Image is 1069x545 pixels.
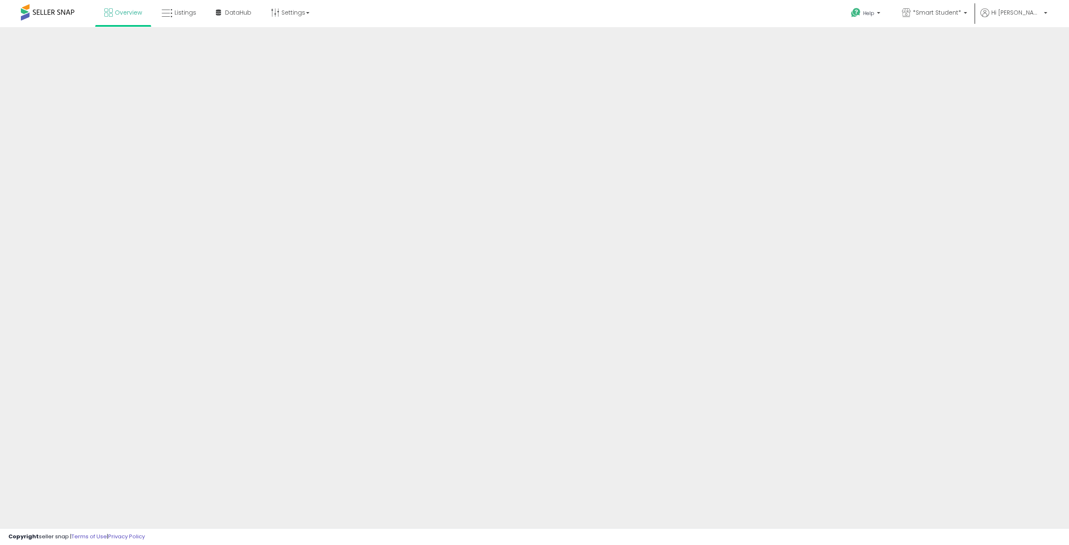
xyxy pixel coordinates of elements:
[844,1,889,27] a: Help
[851,8,861,18] i: Get Help
[115,8,142,17] span: Overview
[863,10,874,17] span: Help
[913,8,961,17] span: *Smart Student*
[980,8,1047,27] a: Hi [PERSON_NAME]
[175,8,196,17] span: Listings
[225,8,251,17] span: DataHub
[991,8,1041,17] span: Hi [PERSON_NAME]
